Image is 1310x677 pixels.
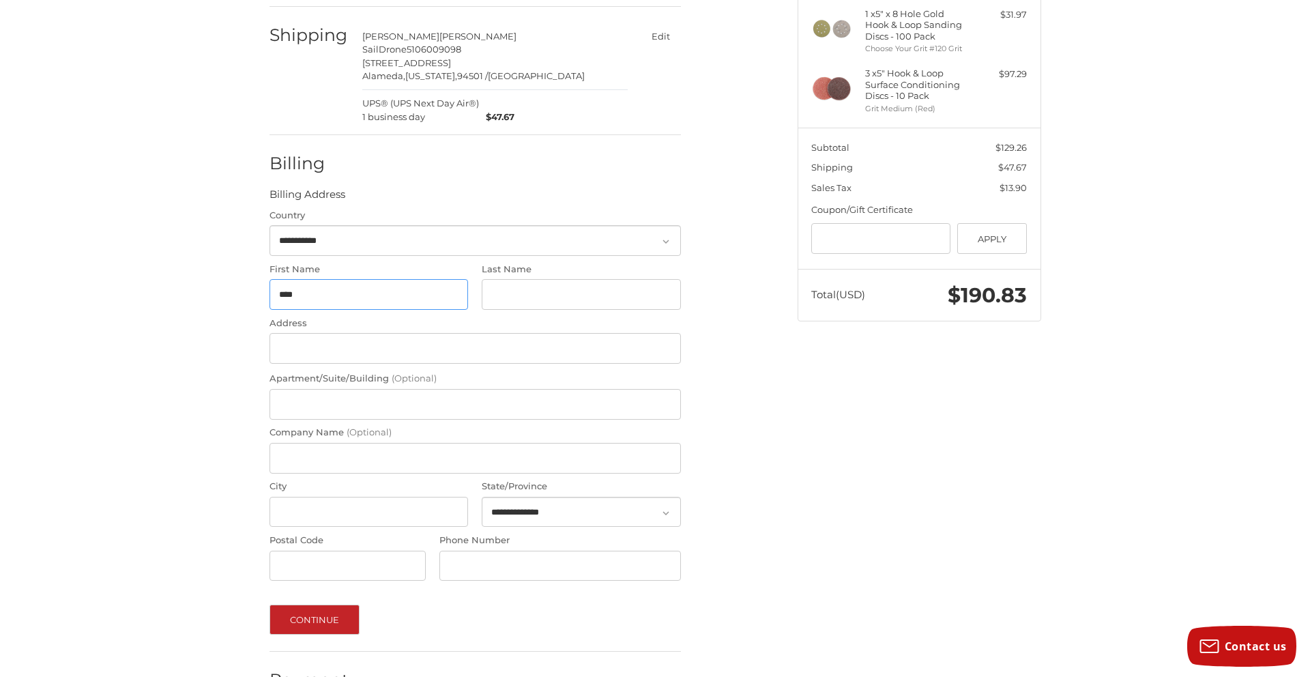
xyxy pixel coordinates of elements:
[482,263,681,276] label: Last Name
[362,70,405,81] span: Alameda,
[457,70,488,81] span: 94501 /
[479,111,514,124] span: $47.67
[405,70,457,81] span: [US_STATE],
[270,372,681,386] label: Apartment/Suite/Building
[811,162,853,173] span: Shipping
[270,480,469,493] label: City
[270,153,349,174] h2: Billing
[811,203,1027,217] div: Coupon/Gift Certificate
[270,25,349,46] h2: Shipping
[488,70,585,81] span: [GEOGRAPHIC_DATA]
[270,263,469,276] label: First Name
[998,162,1027,173] span: $47.67
[270,209,681,222] label: Country
[973,8,1027,22] div: $31.97
[1225,639,1287,654] span: Contact us
[811,182,851,193] span: Sales Tax
[995,142,1027,153] span: $129.26
[407,44,461,55] span: 5106009098
[957,223,1028,254] button: Apply
[392,373,437,384] small: (Optional)
[362,44,407,55] span: SailDrone
[270,187,345,209] legend: Billing Address
[948,283,1027,308] span: $190.83
[865,43,970,55] li: Choose Your Grit #120 Grit
[1187,626,1296,667] button: Contact us
[270,426,681,440] label: Company Name
[362,111,479,124] span: 1 business day
[973,68,1027,81] div: $97.29
[347,427,392,437] small: (Optional)
[1000,182,1027,193] span: $13.90
[270,605,360,635] button: Continue
[270,534,426,547] label: Postal Code
[811,223,950,254] input: Gift Certificate or Coupon Code
[362,97,479,124] span: UPS® (UPS Next Day Air®)
[865,8,970,42] h4: 1 x 5" x 8 Hole Gold Hook & Loop Sanding Discs - 100 Pack
[865,68,970,101] h4: 3 x 5" Hook & Loop Surface Conditioning Discs - 10 Pack
[865,103,970,115] li: Grit Medium (Red)
[641,27,681,46] button: Edit
[270,317,681,330] label: Address
[482,480,681,493] label: State/Province
[439,31,516,42] span: [PERSON_NAME]
[362,31,439,42] span: [PERSON_NAME]
[811,142,849,153] span: Subtotal
[811,288,865,301] span: Total (USD)
[362,57,451,68] span: [STREET_ADDRESS]
[439,534,681,547] label: Phone Number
